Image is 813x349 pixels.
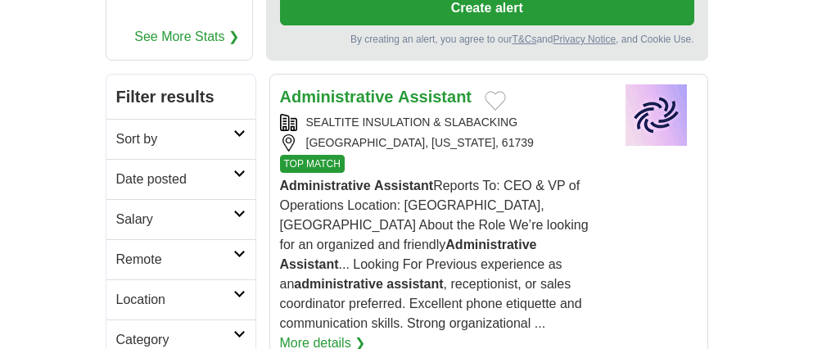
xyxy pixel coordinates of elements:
[106,75,255,119] h2: Filter results
[116,210,233,229] h2: Salary
[280,257,339,271] strong: Assistant
[512,34,536,45] a: T&Cs
[116,170,233,189] h2: Date posted
[116,250,233,270] h2: Remote
[374,179,433,193] strong: Assistant
[106,199,255,239] a: Salary
[116,129,233,149] h2: Sort by
[280,155,345,173] span: TOP MATCH
[106,279,255,320] a: Location
[280,114,603,131] div: SEALTITE INSULATION & SLABACKING
[445,238,536,252] strong: Administrative
[616,84,698,146] img: Company logo
[280,134,603,152] div: [GEOGRAPHIC_DATA], [US_STATE], 61739
[294,277,382,291] strong: administrative
[134,27,239,47] a: See More Stats ❯
[398,88,472,106] strong: Assistant
[280,179,371,193] strong: Administrative
[106,239,255,279] a: Remote
[116,290,233,310] h2: Location
[485,91,506,111] button: Add to favorite jobs
[553,34,616,45] a: Privacy Notice
[280,32,694,47] div: By creating an alert, you agree to our and , and Cookie Use.
[106,159,255,199] a: Date posted
[280,179,589,330] span: Reports To: CEO & VP of Operations Location: [GEOGRAPHIC_DATA], [GEOGRAPHIC_DATA] About the Role ...
[106,119,255,159] a: Sort by
[386,277,443,291] strong: assistant
[280,88,394,106] strong: Administrative
[280,88,472,106] a: Administrative Assistant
